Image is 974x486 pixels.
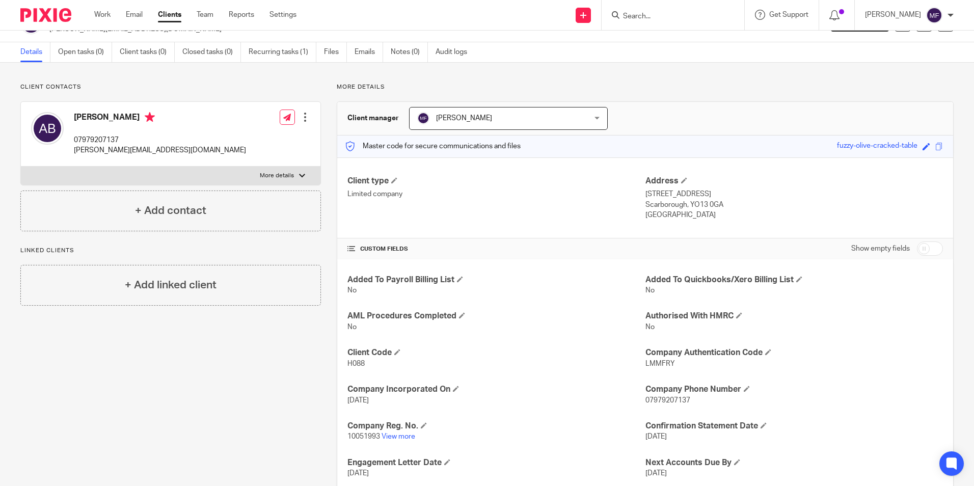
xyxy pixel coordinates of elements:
p: Scarborough, YO13 0GA [645,200,943,210]
h4: Next Accounts Due By [645,457,943,468]
h4: Company Phone Number [645,384,943,395]
span: [PERSON_NAME] [436,115,492,122]
h4: Client type [347,176,645,186]
h3: Client manager [347,113,399,123]
span: 10051993 [347,433,380,440]
h4: Added To Payroll Billing List [347,275,645,285]
p: [PERSON_NAME][EMAIL_ADDRESS][DOMAIN_NAME] [74,145,246,155]
h4: Company Authentication Code [645,347,943,358]
span: No [645,323,655,331]
a: Files [324,42,347,62]
a: Open tasks (0) [58,42,112,62]
span: 07979207137 [645,397,690,404]
p: [STREET_ADDRESS] [645,189,943,199]
h4: + Add contact [135,203,206,219]
h4: [PERSON_NAME] [74,112,246,125]
span: No [347,287,357,294]
img: svg%3E [417,112,429,124]
i: Primary [145,112,155,122]
span: [DATE] [645,433,667,440]
span: [DATE] [347,470,369,477]
p: Linked clients [20,247,321,255]
a: Team [197,10,213,20]
span: [DATE] [347,397,369,404]
a: Clients [158,10,181,20]
a: Notes (0) [391,42,428,62]
span: [DATE] [645,470,667,477]
span: H088 [347,360,365,367]
img: svg%3E [926,7,942,23]
span: No [347,323,357,331]
label: Show empty fields [851,244,910,254]
span: No [645,287,655,294]
a: Audit logs [436,42,475,62]
h4: Client Code [347,347,645,358]
img: Pixie [20,8,71,22]
a: Emails [355,42,383,62]
img: svg%3E [31,112,64,145]
p: Client contacts [20,83,321,91]
a: View more [382,433,415,440]
h4: Company Reg. No. [347,421,645,431]
h4: Confirmation Statement Date [645,421,943,431]
h4: AML Procedures Completed [347,311,645,321]
h4: Authorised With HMRC [645,311,943,321]
input: Search [622,12,714,21]
div: fuzzy-olive-cracked-table [837,141,917,152]
h4: + Add linked client [125,277,217,293]
p: [GEOGRAPHIC_DATA] [645,210,943,220]
h4: CUSTOM FIELDS [347,245,645,253]
span: Get Support [769,11,808,18]
a: Details [20,42,50,62]
p: 07979207137 [74,135,246,145]
a: Client tasks (0) [120,42,175,62]
p: More details [260,172,294,180]
p: Limited company [347,189,645,199]
a: Work [94,10,111,20]
a: Reports [229,10,254,20]
h4: Company Incorporated On [347,384,645,395]
a: Email [126,10,143,20]
h4: Address [645,176,943,186]
h4: Added To Quickbooks/Xero Billing List [645,275,943,285]
a: Closed tasks (0) [182,42,241,62]
a: Settings [269,10,296,20]
p: [PERSON_NAME] [865,10,921,20]
h4: Engagement Letter Date [347,457,645,468]
p: Master code for secure communications and files [345,141,521,151]
p: More details [337,83,954,91]
span: LMMFRY [645,360,675,367]
a: Recurring tasks (1) [249,42,316,62]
